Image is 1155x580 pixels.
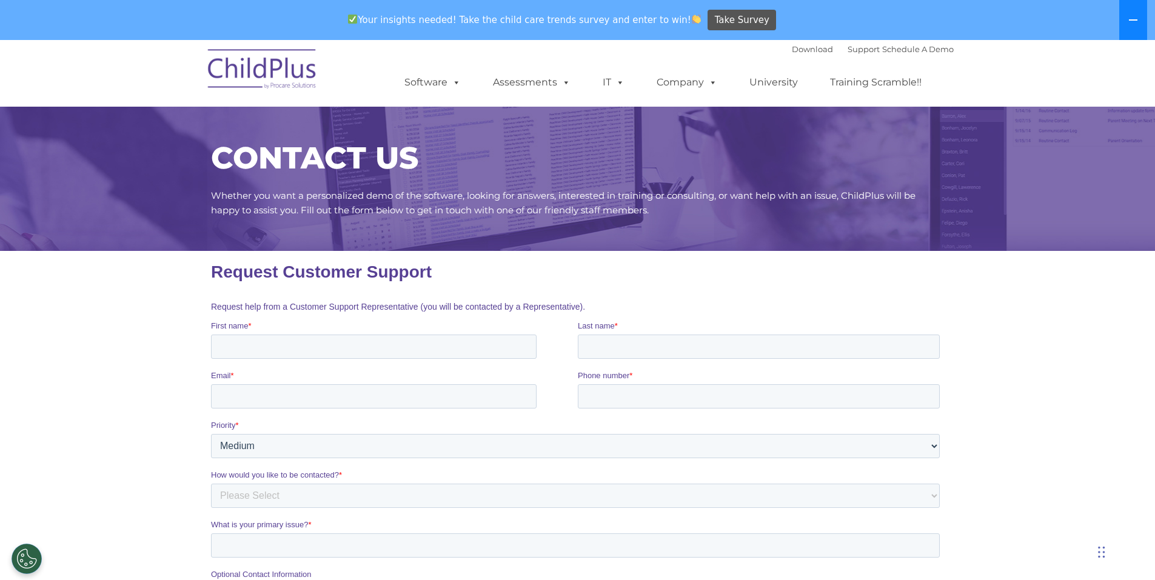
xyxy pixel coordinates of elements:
a: Schedule A Demo [882,44,954,54]
iframe: Chat Widget [957,449,1155,580]
div: Drag [1098,534,1105,570]
a: Software [392,70,473,95]
button: Cookies Settings [12,544,42,574]
img: ChildPlus by Procare Solutions [202,41,323,101]
a: Support [848,44,880,54]
a: Assessments [481,70,583,95]
a: Download [792,44,833,54]
font: | [792,44,954,54]
a: Company [644,70,729,95]
a: Training Scramble!! [818,70,934,95]
a: Take Survey [708,10,776,31]
a: University [737,70,810,95]
span: Whether you want a personalized demo of the software, looking for answers, interested in training... [211,190,916,216]
span: Take Survey [715,10,769,31]
a: IT [591,70,637,95]
span: CONTACT US [211,139,418,176]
